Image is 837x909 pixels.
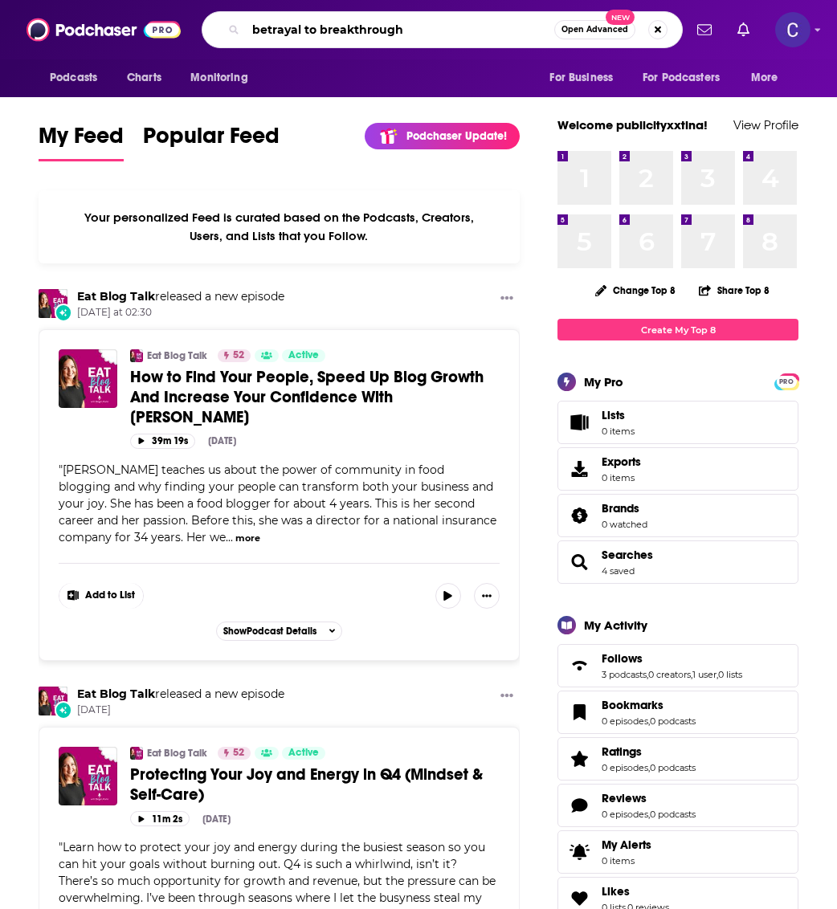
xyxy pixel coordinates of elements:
div: [DATE] [202,813,231,825]
a: Create My Top 8 [557,319,798,340]
span: , [647,669,648,680]
a: Protecting Your Joy and Energy in Q4 (Mindset & Self-Care) [130,764,500,805]
img: Protecting Your Joy and Energy in Q4 (Mindset & Self-Care) [59,747,117,805]
span: Brands [557,494,798,537]
a: Eat Blog Talk [147,747,207,760]
a: 0 episodes [602,809,648,820]
a: 0 lists [718,669,742,680]
span: Logged in as publicityxxtina [775,12,810,47]
a: Active [282,747,325,760]
button: open menu [632,63,743,93]
span: Ratings [602,744,642,759]
div: Domain: [DOMAIN_NAME] [42,42,177,55]
span: , [648,809,650,820]
span: PRO [777,376,796,388]
a: 0 podcasts [650,809,696,820]
div: Search podcasts, credits, & more... [202,11,683,48]
a: 52 [218,747,251,760]
span: 52 [233,348,244,364]
a: 0 creators [648,669,691,680]
span: Lists [563,411,595,434]
a: Ratings [563,748,595,770]
div: My Activity [584,618,647,633]
button: open menu [179,63,268,93]
a: Show notifications dropdown [731,16,756,43]
span: ... [226,530,233,544]
a: Active [282,349,325,362]
span: [DATE] [77,703,284,717]
div: My Pro [584,374,623,389]
span: Open Advanced [561,26,628,34]
img: website_grey.svg [26,42,39,55]
button: open menu [740,63,798,93]
div: New Episode [55,304,72,321]
a: 52 [218,349,251,362]
a: Follows [602,651,742,666]
span: Exports [563,458,595,480]
a: View Profile [733,117,798,132]
a: Brands [602,501,647,516]
a: Lists [557,401,798,444]
img: logo_orange.svg [26,26,39,39]
a: Eat Blog Talk [147,349,207,362]
span: Reviews [557,784,798,827]
button: Open AdvancedNew [554,20,635,39]
span: Searches [602,548,653,562]
button: Change Top 8 [586,280,685,300]
span: Show Podcast Details [223,626,316,637]
span: , [648,762,650,773]
img: User Profile [775,12,810,47]
a: 0 episodes [602,762,648,773]
img: Eat Blog Talk [39,687,67,715]
span: , [648,715,650,727]
a: How to Find Your People, Speed Up Blog Growth And Increase Your Confidence With [PERSON_NAME] [130,367,500,427]
a: Searches [563,551,595,573]
span: Searches [557,540,798,584]
a: Show notifications dropdown [691,16,718,43]
span: " [59,463,496,544]
div: v 4.0.25 [45,26,79,39]
span: My Alerts [602,838,651,852]
span: Reviews [602,791,647,805]
span: Ratings [557,737,798,781]
span: Exports [602,454,641,469]
div: Keywords by Traffic [178,95,271,105]
button: Show More Button [474,583,500,609]
img: Podchaser - Follow, Share and Rate Podcasts [27,14,181,45]
a: 0 episodes [602,715,648,727]
span: 52 [233,745,244,761]
button: ShowPodcast Details [216,622,343,641]
a: My Alerts [557,830,798,874]
input: Search podcasts, credits, & more... [246,17,554,43]
button: open menu [39,63,118,93]
a: Likes [602,884,669,899]
a: Eat Blog Talk [77,687,155,701]
a: Ratings [602,744,696,759]
span: Protecting Your Joy and Energy in Q4 (Mindset & Self-Care) [130,764,483,805]
button: Show More Button [494,687,520,707]
a: Welcome publicityxxtina! [557,117,708,132]
span: Charts [127,67,161,89]
span: Active [288,745,319,761]
a: 0 podcasts [650,762,696,773]
span: Likes [602,884,630,899]
a: Bookmarks [602,698,696,712]
a: Eat Blog Talk [130,349,143,362]
a: 0 podcasts [650,715,696,727]
span: More [751,67,778,89]
a: My Feed [39,122,124,161]
span: 0 items [602,472,641,483]
p: Podchaser Update! [406,129,507,143]
a: Exports [557,447,798,491]
span: How to Find Your People, Speed Up Blog Growth And Increase Your Confidence With [PERSON_NAME] [130,367,484,427]
a: 0 watched [602,519,647,530]
a: PRO [777,375,796,387]
button: Show More Button [494,289,520,309]
span: [PERSON_NAME] teaches us about the power of community in food blogging and why finding your peopl... [59,463,496,544]
span: 0 items [602,855,651,866]
a: 4 saved [602,565,635,577]
span: 0 items [602,426,635,437]
div: Domain Overview [61,95,144,105]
